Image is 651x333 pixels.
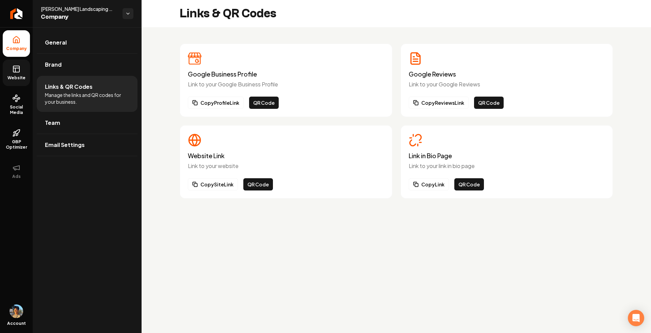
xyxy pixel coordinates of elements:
span: Links & QR Codes [45,83,93,91]
a: Website [3,60,30,86]
p: Link to your Google Business Profile [188,80,384,88]
h3: Google Reviews [409,71,605,78]
span: Email Settings [45,141,85,149]
a: GBP Optimizer [3,123,30,155]
span: [PERSON_NAME] Landscaping and Design [41,5,117,12]
button: QR Code [454,178,484,190]
button: Ads [3,158,30,185]
div: Open Intercom Messenger [628,310,644,326]
button: QR Code [249,97,279,109]
a: General [37,32,137,53]
button: QR Code [474,97,504,109]
span: Account [7,321,26,326]
button: QR Code [243,178,273,190]
span: Company [3,46,30,51]
span: Social Media [3,104,30,115]
p: Link to your link in bio page [409,162,605,170]
p: Link to your Google Reviews [409,80,605,88]
p: Link to your website [188,162,384,170]
span: GBP Optimizer [3,139,30,150]
span: Company [41,12,117,22]
a: Team [37,112,137,134]
h2: Links & QR Codes [180,7,276,20]
a: Social Media [3,89,30,121]
span: General [45,38,67,47]
button: CopyReviewsLink [409,97,469,109]
span: Manage the links and QR codes for your business. [45,91,129,105]
a: Email Settings [37,134,137,156]
button: CopyLink [409,178,449,190]
button: CopySiteLink [188,178,238,190]
h3: Website Link [188,152,384,159]
h3: Link in Bio Page [409,152,605,159]
span: Brand [45,61,62,69]
span: Website [5,75,28,81]
img: Rebolt Logo [10,8,23,19]
h3: Google Business Profile [188,71,384,78]
span: Ads [10,174,23,179]
button: CopyProfileLink [188,97,244,109]
img: Aditya Nair [10,304,23,318]
span: Team [45,119,60,127]
a: Brand [37,54,137,76]
button: Open user button [10,304,23,318]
